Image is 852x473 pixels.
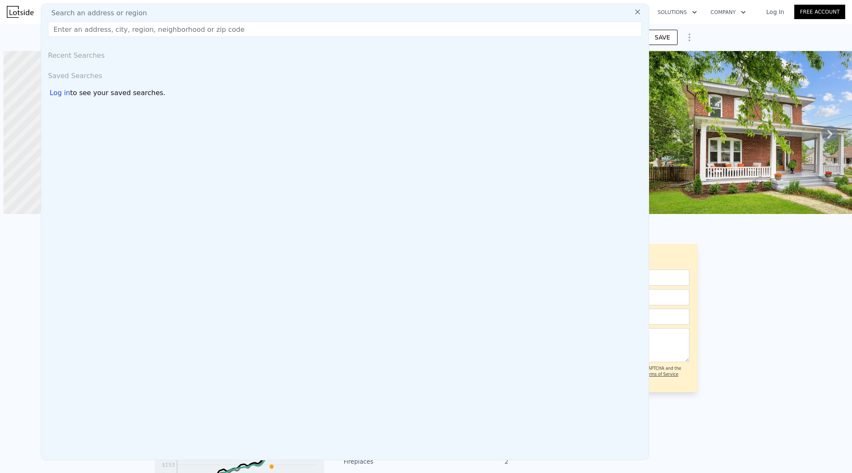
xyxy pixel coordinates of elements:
span: to see your saved searches. [70,88,165,98]
button: Solutions [651,5,704,20]
tspan: $153 [162,462,175,468]
a: Free Account [794,5,845,19]
button: Show Options [681,29,698,46]
div: Recent Searches [45,44,645,64]
div: Saved Searches [45,64,645,84]
img: Lotside [7,6,34,18]
button: Company [704,5,753,20]
div: Fireplaces [344,457,426,466]
span: Search an address or region [45,8,147,18]
input: Enter an address, city, region, neighborhood or zip code [48,22,642,37]
a: Terms of Service [645,372,678,377]
div: Log in [50,88,70,98]
div: 2 [426,457,509,466]
button: SAVE [647,30,677,45]
a: Log In [756,8,794,16]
